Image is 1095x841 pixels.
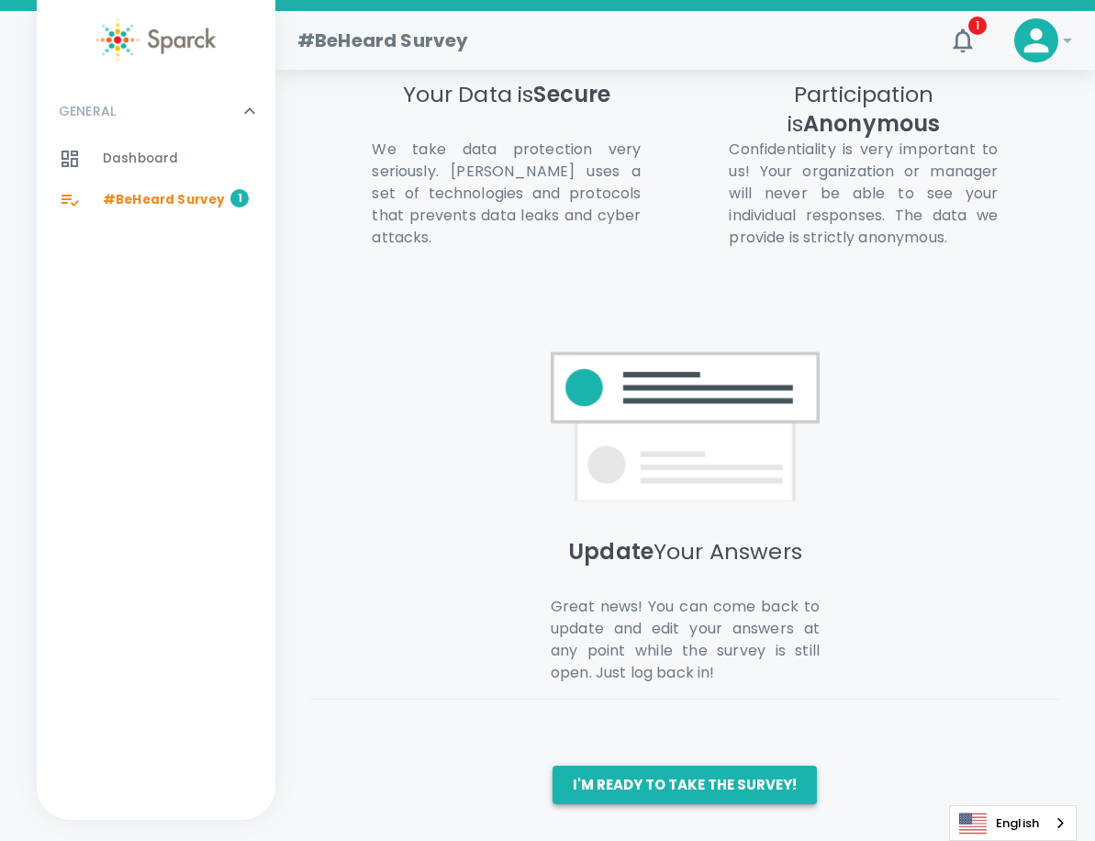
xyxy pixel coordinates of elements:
[941,18,985,62] button: 1
[37,139,275,179] a: Dashboard
[553,766,817,804] button: I'm ready to take the survey!
[372,139,641,249] p: We take data protection very seriously. [PERSON_NAME] uses a set of technologies and protocols th...
[372,80,641,139] h5: Your Data is
[950,806,1076,840] a: English
[803,108,940,139] span: Anonymous
[551,537,820,596] h5: Your Answers
[533,79,610,109] span: Secure
[729,139,998,249] p: Confidentiality is very important to us! Your organization or manager will never be able to see y...
[37,84,275,139] div: GENERAL
[103,150,178,168] span: Dashboard
[37,180,275,220] a: #BeHeard Survey1
[297,26,468,55] h1: #BeHeard Survey
[551,596,820,684] p: Great news! You can come back to update and edit your answers at any point while the survey is st...
[37,139,275,228] div: GENERAL
[949,805,1077,841] aside: Language selected: English
[230,189,249,207] span: 1
[59,102,116,120] p: GENERAL
[729,80,998,139] h5: Participation is
[551,337,820,516] img: [object Object]
[37,18,275,62] a: Sparck logo
[949,805,1077,841] div: Language
[568,536,654,566] span: Update
[96,18,216,62] img: Sparck logo
[968,17,987,35] span: 1
[103,191,225,209] span: #BeHeard Survey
